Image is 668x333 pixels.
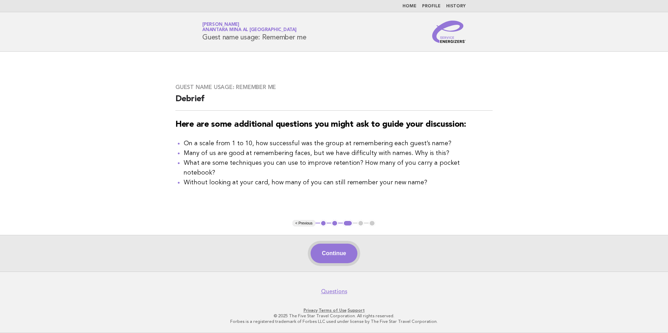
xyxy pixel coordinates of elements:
[202,22,297,32] a: [PERSON_NAME]Anantara Mina al [GEOGRAPHIC_DATA]
[331,220,338,227] button: 2
[175,94,493,111] h2: Debrief
[422,4,441,8] a: Profile
[184,139,493,148] li: On a scale from 1 to 10, how successful was the group at remembering each guest’s name?
[202,23,306,41] h1: Guest name usage: Remember me
[184,178,493,187] li: Without looking at your card, how many of you can still remember your new name?
[202,28,297,32] span: Anantara Mina al [GEOGRAPHIC_DATA]
[446,4,466,8] a: History
[321,288,347,295] a: Questions
[120,319,548,324] p: Forbes is a registered trademark of Forbes LLC used under license by The Five Star Travel Corpora...
[184,158,493,178] li: What are some techniques you can use to improve retention? How many of you carry a pocket notebook?
[311,244,357,263] button: Continue
[175,120,466,129] strong: Here are some additional questions you might ask to guide your discussion:
[319,308,347,313] a: Terms of Use
[432,21,466,43] img: Service Energizers
[304,308,318,313] a: Privacy
[184,148,493,158] li: Many of us are good at remembering faces, but we have difficulty with names. Why is this?
[175,84,493,91] h3: Guest name usage: Remember me
[402,4,416,8] a: Home
[120,308,548,313] p: · ·
[120,313,548,319] p: © 2025 The Five Star Travel Corporation. All rights reserved.
[343,220,353,227] button: 3
[348,308,365,313] a: Support
[292,220,315,227] button: < Previous
[320,220,327,227] button: 1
